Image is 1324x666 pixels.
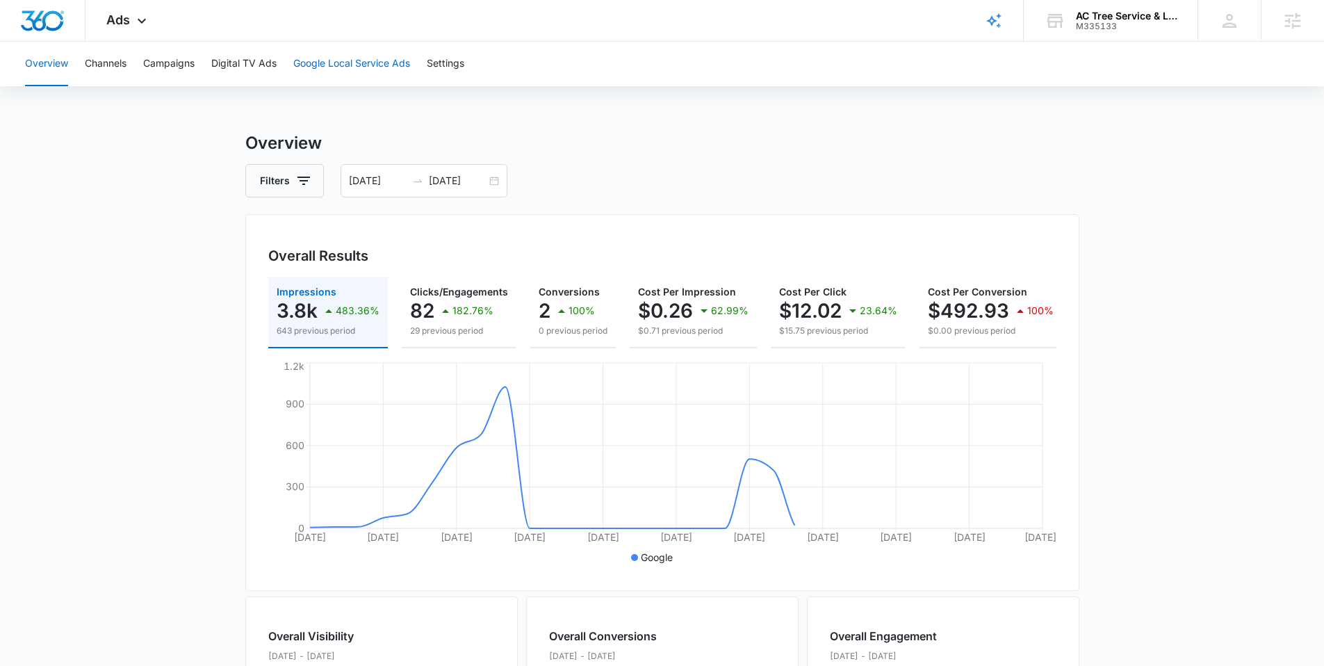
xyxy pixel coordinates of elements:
tspan: [DATE] [367,531,399,543]
span: to [412,175,423,186]
span: Ads [106,13,130,27]
button: Filters [245,164,324,197]
p: [DATE] - [DATE] [549,650,657,663]
tspan: [DATE] [660,531,692,543]
p: 483.36% [336,306,379,316]
p: 100% [569,306,595,316]
h2: Overall Conversions [549,628,657,644]
tspan: 900 [286,398,304,409]
h2: Overall Visibility [268,628,386,644]
p: $12.02 [779,300,842,322]
tspan: [DATE] [806,531,838,543]
button: Overview [25,42,68,86]
tspan: [DATE] [587,531,619,543]
button: Google Local Service Ads [293,42,410,86]
span: Conversions [539,286,600,298]
p: 643 previous period [277,325,379,337]
p: $0.71 previous period [638,325,749,337]
tspan: [DATE] [440,531,472,543]
p: 100% [1027,306,1054,316]
input: Start date [349,173,407,188]
button: Digital TV Ads [211,42,277,86]
span: Impressions [277,286,336,298]
p: 182.76% [452,306,493,316]
p: Google [641,550,673,565]
p: [DATE] - [DATE] [268,650,386,663]
tspan: [DATE] [1024,531,1056,543]
div: account name [1076,10,1177,22]
tspan: 1.2k [284,360,304,372]
tspan: [DATE] [880,531,912,543]
button: Channels [85,42,126,86]
p: 29 previous period [410,325,508,337]
span: Cost Per Impression [638,286,736,298]
p: [DATE] - [DATE] [830,650,937,663]
p: 2 [539,300,550,322]
tspan: [DATE] [733,531,765,543]
p: $0.26 [638,300,693,322]
input: End date [429,173,487,188]
tspan: 300 [286,480,304,492]
button: Settings [427,42,464,86]
p: 82 [410,300,434,322]
h2: Overall Engagement [830,628,937,644]
p: $0.00 previous period [928,325,1054,337]
p: 3.8k [277,300,318,322]
tspan: [DATE] [514,531,546,543]
p: 62.99% [711,306,749,316]
tspan: [DATE] [294,531,326,543]
tspan: [DATE] [953,531,985,543]
span: Cost Per Conversion [928,286,1027,298]
span: Clicks/Engagements [410,286,508,298]
tspan: 600 [286,439,304,451]
span: Cost Per Click [779,286,847,298]
p: 23.64% [860,306,897,316]
span: swap-right [412,175,423,186]
button: Campaigns [143,42,195,86]
div: account id [1076,22,1177,31]
p: $15.75 previous period [779,325,897,337]
p: $492.93 [928,300,1009,322]
tspan: 0 [298,522,304,534]
h3: Overall Results [268,245,368,266]
p: 0 previous period [539,325,607,337]
h3: Overview [245,131,1079,156]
